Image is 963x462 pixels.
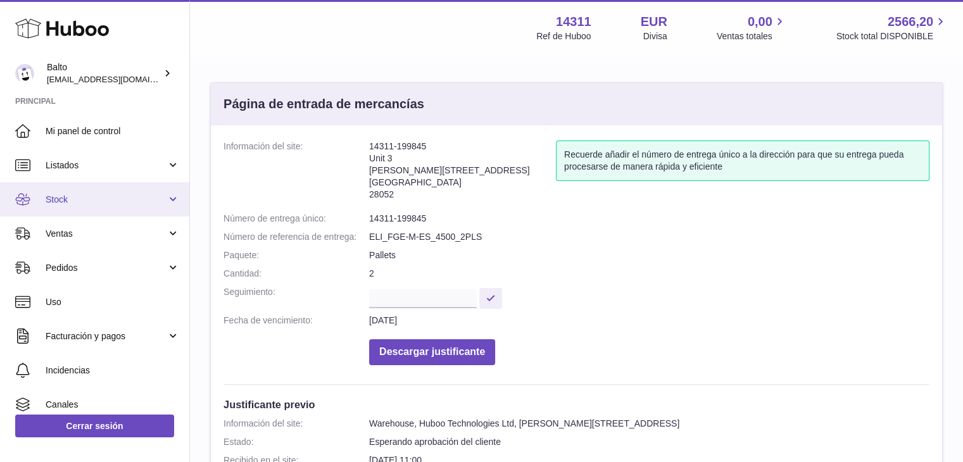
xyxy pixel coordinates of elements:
dt: Seguimiento: [223,286,369,308]
span: Ventas totales [717,30,787,42]
div: Divisa [643,30,667,42]
dt: Paquete: [223,249,369,261]
a: 0,00 Ventas totales [717,13,787,42]
dt: Información del site: [223,418,369,430]
span: Mi panel de control [46,125,180,137]
span: 2566,20 [888,13,933,30]
dd: 14311-199845 [369,213,929,225]
span: Incidencias [46,365,180,377]
strong: 14311 [556,13,591,30]
span: 0,00 [748,13,772,30]
span: Listados [46,159,167,172]
dt: Fecha de vencimiento: [223,315,369,327]
dd: Esperando aprobación del cliente [369,436,929,448]
a: 2566,20 Stock total DISPONIBLE [836,13,948,42]
img: ops@balto.fr [15,64,34,83]
dd: [DATE] [369,315,929,327]
dd: Warehouse, Huboo Technologies Ltd, [PERSON_NAME][STREET_ADDRESS] [369,418,929,430]
span: Pedidos [46,262,167,274]
dt: Número de entrega único: [223,213,369,225]
span: Ventas [46,228,167,240]
span: Stock total DISPONIBLE [836,30,948,42]
div: Ref de Huboo [536,30,591,42]
strong: EUR [641,13,667,30]
button: Descargar justificante [369,339,495,365]
a: Cerrar sesión [15,415,174,437]
span: Facturación y pagos [46,330,167,342]
span: Uso [46,296,180,308]
address: 14311-199845 Unit 3 [PERSON_NAME][STREET_ADDRESS] [GEOGRAPHIC_DATA] 28052 [369,140,556,206]
div: Recuerde añadir el número de entrega único a la dirección para que su entrega pueda procesarse de... [556,140,929,181]
dt: Información del site: [223,140,369,206]
dd: Pallets [369,249,929,261]
span: [EMAIL_ADDRESS][DOMAIN_NAME] [47,74,186,84]
div: Balto [47,61,161,85]
dt: Número de referencia de entrega: [223,231,369,243]
h3: Página de entrada de mercancías [223,96,424,113]
h3: Justificante previo [223,397,929,411]
dt: Cantidad: [223,268,369,280]
dt: Estado: [223,436,369,448]
span: Canales [46,399,180,411]
dd: 2 [369,268,929,280]
span: Stock [46,194,167,206]
dd: ELI_FGE-M-ES_4500_2PLS [369,231,929,243]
